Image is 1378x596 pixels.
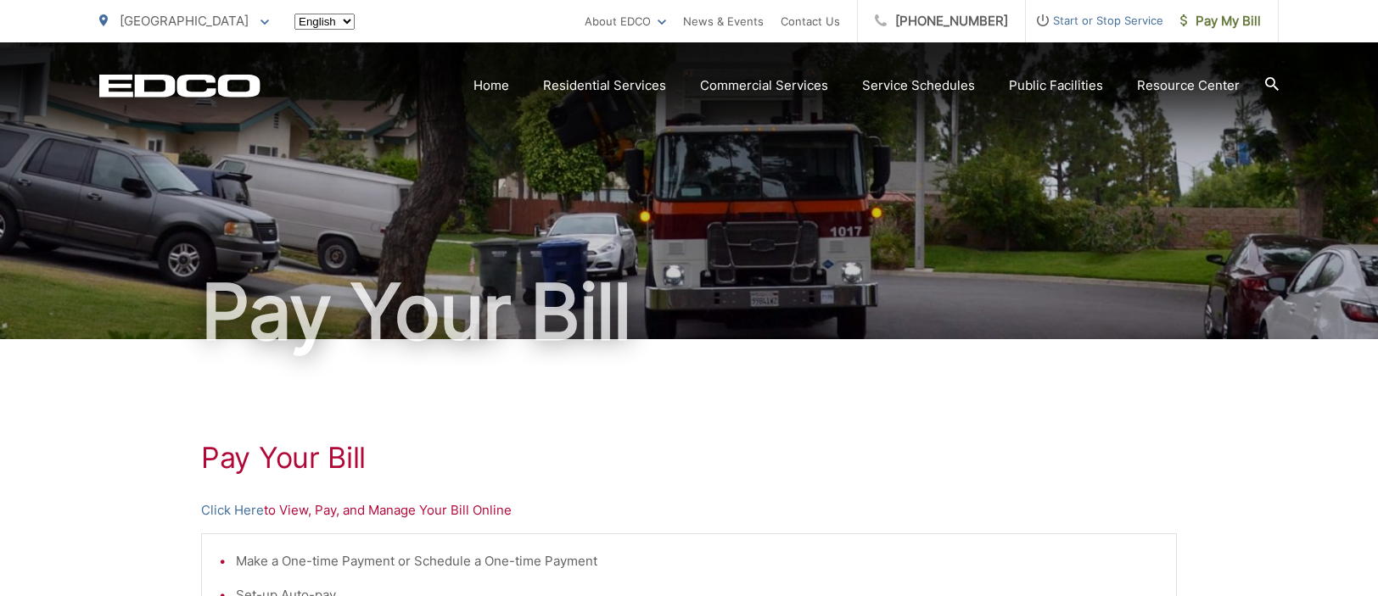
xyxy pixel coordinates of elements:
[585,11,666,31] a: About EDCO
[201,500,264,521] a: Click Here
[1180,11,1261,31] span: Pay My Bill
[294,14,355,30] select: Select a language
[201,441,1177,475] h1: Pay Your Bill
[120,13,249,29] span: [GEOGRAPHIC_DATA]
[862,75,975,96] a: Service Schedules
[236,551,1159,571] li: Make a One-time Payment or Schedule a One-time Payment
[1009,75,1103,96] a: Public Facilities
[99,74,260,97] a: EDCD logo. Return to the homepage.
[700,75,828,96] a: Commercial Services
[99,270,1279,354] h1: Pay Your Bill
[543,75,666,96] a: Residential Services
[201,500,1177,521] p: to View, Pay, and Manage Your Bill Online
[683,11,764,31] a: News & Events
[781,11,840,31] a: Contact Us
[473,75,509,96] a: Home
[1137,75,1240,96] a: Resource Center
